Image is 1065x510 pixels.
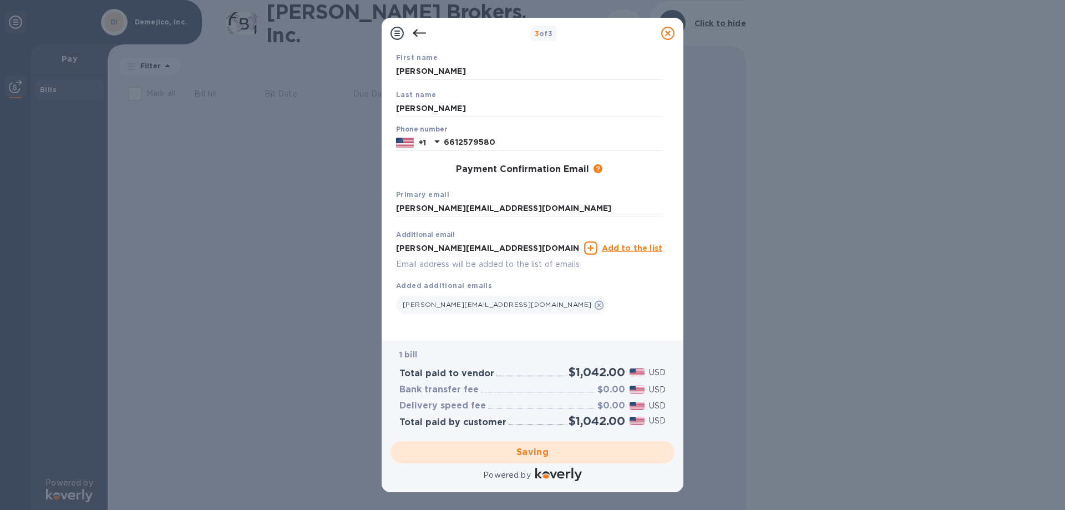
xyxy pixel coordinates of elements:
[399,401,486,411] h3: Delivery speed fee
[396,100,662,117] input: Enter your last name
[396,127,447,133] label: Phone number
[649,400,666,412] p: USD
[399,385,479,395] h3: Bank transfer fee
[399,417,506,428] h3: Total paid by customer
[630,386,645,393] img: USD
[396,53,438,62] b: First name
[396,281,492,290] b: Added additional emails
[630,417,645,425] img: USD
[630,402,645,410] img: USD
[444,134,662,151] input: Enter your phone number
[535,468,582,481] img: Logo
[396,137,414,149] img: US
[399,350,417,359] b: 1 bill
[396,240,580,256] input: Enter additional email
[569,414,625,428] h2: $1,042.00
[597,385,625,395] h3: $0.00
[403,300,591,309] span: [PERSON_NAME][EMAIL_ADDRESS][DOMAIN_NAME]
[418,137,426,148] p: +1
[649,384,666,396] p: USD
[396,200,662,217] input: Enter your primary name
[396,258,580,271] p: Email address will be added to the list of emails
[396,232,455,239] label: Additional email
[396,296,606,314] div: [PERSON_NAME][EMAIL_ADDRESS][DOMAIN_NAME]
[602,244,662,253] u: Add to the list
[535,29,553,38] b: of 3
[569,365,625,379] h2: $1,042.00
[630,368,645,376] img: USD
[396,90,437,99] b: Last name
[396,190,449,199] b: Primary email
[396,63,662,80] input: Enter your first name
[649,367,666,378] p: USD
[456,164,589,175] h3: Payment Confirmation Email
[483,469,530,481] p: Powered by
[535,29,539,38] span: 3
[399,368,494,379] h3: Total paid to vendor
[597,401,625,411] h3: $0.00
[649,415,666,427] p: USD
